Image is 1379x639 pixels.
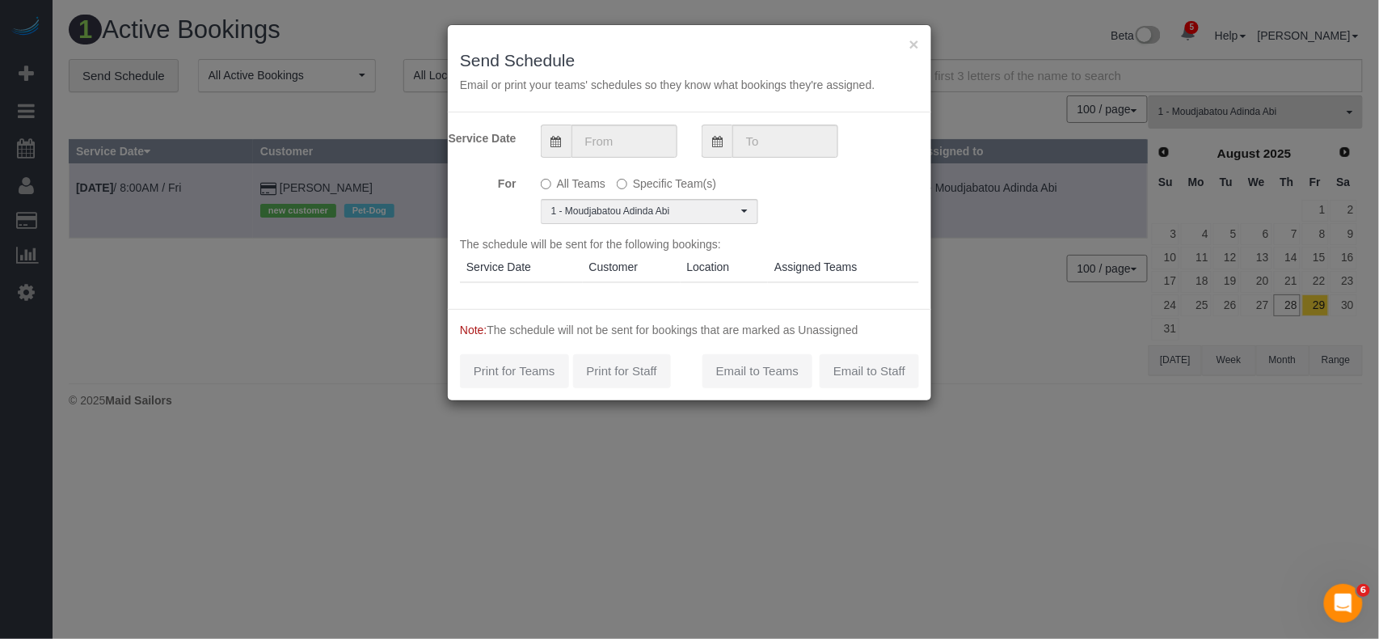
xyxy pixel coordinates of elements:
span: 1 - Moudjabatou Adinda Abi [551,205,737,218]
p: The schedule will not be sent for bookings that are marked as Unassigned [460,322,919,338]
th: Location [681,252,769,282]
span: Note: [460,324,487,336]
h3: Send Schedule [460,51,919,70]
ol: Choose Team(s) [541,199,758,224]
label: Specific Team(s) [617,170,716,192]
label: All Teams [541,170,605,192]
th: Service Date [460,252,583,282]
input: All Teams [541,179,551,189]
div: The schedule will be sent for the following bookings: [460,236,919,297]
input: Specific Team(s) [617,179,627,189]
input: To [732,125,838,158]
iframe: Intercom live chat [1324,584,1363,623]
th: Assigned Teams [768,252,919,282]
button: 1 - Moudjabatou Adinda Abi [541,199,758,224]
label: Service Date [448,125,529,146]
p: Email or print your teams' schedules so they know what bookings they're assigned. [460,77,919,93]
th: Customer [583,252,681,282]
label: For [448,170,529,192]
input: From [571,125,677,158]
span: 6 [1357,584,1370,597]
button: × [909,36,919,53]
